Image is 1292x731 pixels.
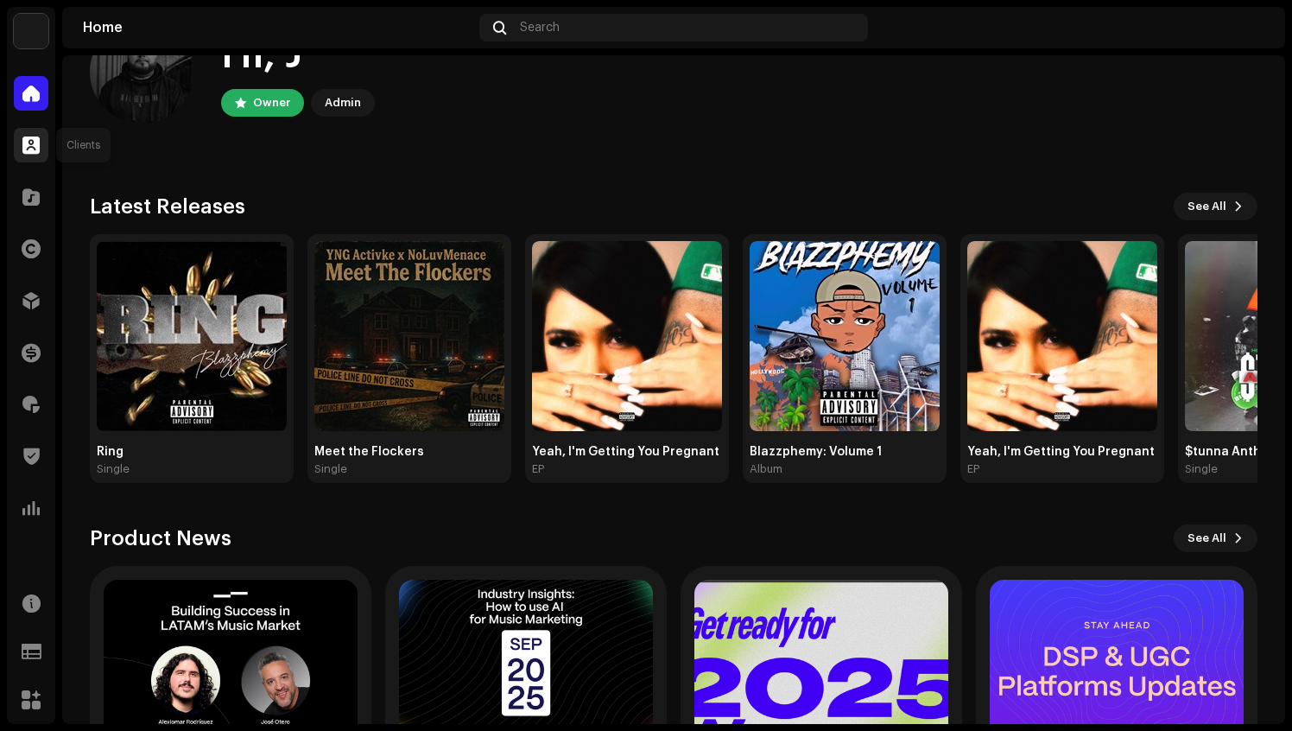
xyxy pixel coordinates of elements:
[520,21,560,35] span: Search
[97,241,287,431] img: 9862c67a-c43c-4b23-a533-d0a85849e07c
[967,241,1157,431] img: f7c4c9b2-3f50-4775-8635-a79a1e8d7788
[532,241,722,431] img: 0fbca401-da5a-4449-99aa-b792b2bcf65a
[90,524,231,552] h3: Product News
[314,445,504,459] div: Meet the Flockers
[1174,193,1257,220] button: See All
[14,14,48,48] img: 94804338-ddb7-4df8-a3ac-26436575b191
[97,445,287,459] div: Ring
[750,241,940,431] img: 4e94f70c-521e-4347-a534-2b3ada717ef9
[253,92,290,113] div: Owner
[967,445,1157,459] div: Yeah, I'm Getting You Pregnant
[83,21,472,35] div: Home
[1187,521,1226,556] span: See All
[532,445,722,459] div: Yeah, I'm Getting You Pregnant
[90,193,245,220] h3: Latest Releases
[1174,524,1257,552] button: See All
[750,462,782,476] div: Album
[314,462,347,476] div: Single
[1237,14,1264,41] img: d51c0f6c-9683-4c3a-b549-673a81a304ab
[1185,462,1218,476] div: Single
[90,20,193,124] img: d51c0f6c-9683-4c3a-b549-673a81a304ab
[325,92,361,113] div: Admin
[1187,189,1226,224] span: See All
[750,445,940,459] div: Blazzphemy: Volume 1
[97,462,130,476] div: Single
[532,462,544,476] div: EP
[314,241,504,431] img: da82fbbb-62b8-44e1-ac1e-b421ba299938
[967,462,979,476] div: EP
